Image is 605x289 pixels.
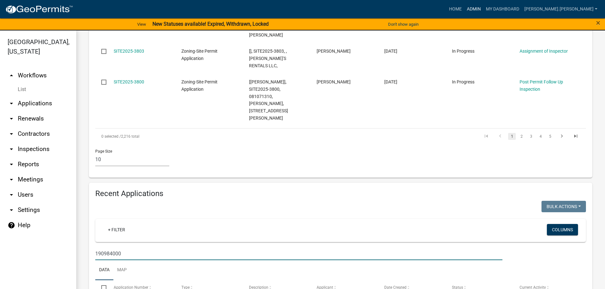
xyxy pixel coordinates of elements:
a: Home [447,3,464,15]
li: page 5 [545,131,555,142]
i: arrow_drop_down [8,100,15,107]
button: Close [596,19,600,27]
input: Search for applications [95,247,502,260]
a: go to next page [556,133,568,140]
li: page 2 [517,131,526,142]
a: My Dashboard [483,3,522,15]
a: Post Permit Follow Up Inspection [520,79,563,92]
a: Data [95,260,113,280]
a: 3 [527,133,535,140]
div: 2,216 total [95,128,289,144]
li: page 1 [507,131,517,142]
a: 5 [546,133,554,140]
i: arrow_drop_down [8,161,15,168]
li: page 4 [536,131,545,142]
strong: New Statuses available! Expired, Withdrawn, Locked [152,21,269,27]
a: Map [113,260,131,280]
i: arrow_drop_down [8,206,15,214]
span: Zoning-Site Permit Application [181,79,218,92]
li: page 3 [526,131,536,142]
span: [Wayne Leitheiser], SITE2025-3800, 081071310, LEE FROHMAN, 27245 N LITTLE FLOYD LAKE DR [249,79,288,121]
span: In Progress [452,49,474,54]
button: Bulk Actions [541,201,586,212]
button: Columns [547,224,578,235]
a: go to previous page [494,133,506,140]
a: + Filter [103,224,130,235]
a: Assignment of Inspector [520,49,568,54]
i: arrow_drop_down [8,176,15,183]
span: 0 selected / [101,134,121,139]
span: Thad Thorsness [317,49,351,54]
a: 2 [518,133,525,140]
a: go to first page [480,133,492,140]
i: arrow_drop_down [8,145,15,153]
a: 4 [537,133,544,140]
a: [PERSON_NAME].[PERSON_NAME] [522,3,600,15]
a: SITE2025-3803 [114,49,144,54]
span: 08/15/2025 [384,79,397,84]
a: 1 [508,133,516,140]
a: View [135,19,149,30]
a: Admin [464,3,483,15]
button: Don't show again [386,19,421,30]
span: In Progress [452,79,474,84]
i: arrow_drop_down [8,130,15,138]
a: go to last page [570,133,582,140]
span: 08/18/2025 [384,49,397,54]
i: help [8,221,15,229]
i: arrow_drop_down [8,191,15,199]
h4: Recent Applications [95,189,586,198]
span: Lee A Frohman [317,79,351,84]
span: Zoning-Site Permit Application [181,49,218,61]
span: [], SITE2025-3803, , PAULA'S RENTALS LLC, [249,49,287,68]
a: SITE2025-3800 [114,79,144,84]
i: arrow_drop_up [8,72,15,79]
span: × [596,18,600,27]
i: arrow_drop_down [8,115,15,122]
